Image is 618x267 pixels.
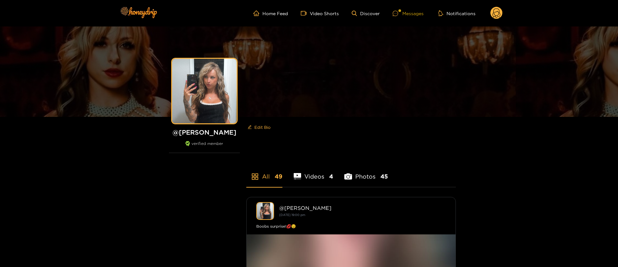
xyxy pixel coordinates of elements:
[344,158,388,187] li: Photos
[329,172,333,180] span: 4
[248,125,252,130] span: edit
[294,158,333,187] li: Videos
[275,172,282,180] span: 49
[246,158,282,187] li: All
[301,10,310,16] span: video-camera
[256,223,446,230] div: Boobs surprise!💋😉
[437,10,477,16] button: Notifications
[279,213,305,217] small: [DATE] 19:00 pm
[393,10,424,17] div: Messages
[279,205,446,211] div: @ [PERSON_NAME]
[253,10,288,16] a: Home Feed
[169,128,240,136] h1: @ [PERSON_NAME]
[301,10,339,16] a: Video Shorts
[256,202,274,220] img: kendra
[352,11,380,16] a: Discover
[254,124,270,130] span: Edit Bio
[251,173,259,180] span: appstore
[169,141,240,153] div: verified member
[246,122,272,132] button: editEdit Bio
[380,172,388,180] span: 45
[253,10,262,16] span: home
